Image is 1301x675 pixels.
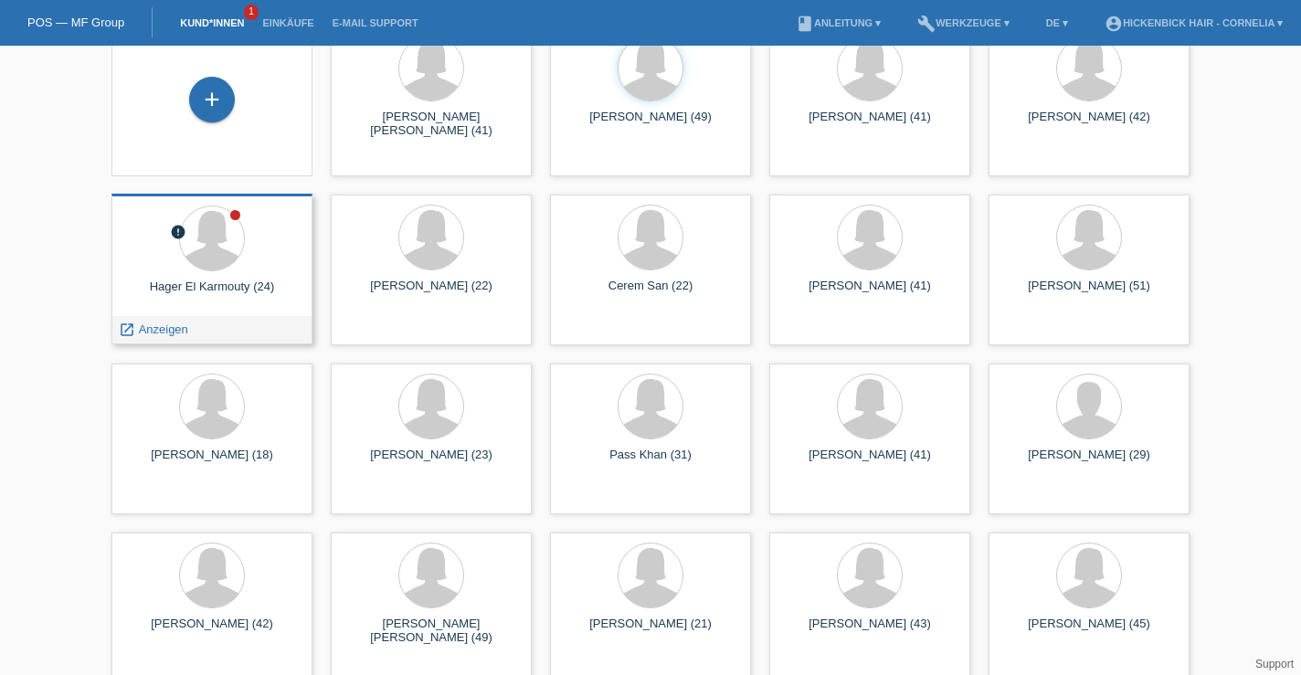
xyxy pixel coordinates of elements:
[171,17,253,28] a: Kund*innen
[917,15,936,33] i: build
[126,279,298,309] div: Hager El Karmouty (24)
[784,448,956,477] div: [PERSON_NAME] (41)
[565,617,736,646] div: [PERSON_NAME] (21)
[345,617,517,646] div: [PERSON_NAME] [PERSON_NAME] (49)
[908,17,1019,28] a: buildWerkzeuge ▾
[323,17,428,28] a: E-Mail Support
[1037,17,1077,28] a: DE ▾
[1095,17,1292,28] a: account_circleHickenbick Hair - Cornelia ▾
[1003,617,1175,646] div: [PERSON_NAME] (45)
[784,617,956,646] div: [PERSON_NAME] (43)
[27,16,124,29] a: POS — MF Group
[565,110,736,139] div: [PERSON_NAME] (49)
[345,448,517,477] div: [PERSON_NAME] (23)
[126,448,298,477] div: [PERSON_NAME] (18)
[1003,279,1175,308] div: [PERSON_NAME] (51)
[170,224,186,243] div: Unbestätigt, in Bearbeitung
[119,322,135,338] i: launch
[784,279,956,308] div: [PERSON_NAME] (41)
[1003,448,1175,477] div: [PERSON_NAME] (29)
[345,110,517,139] div: [PERSON_NAME] [PERSON_NAME] (41)
[784,110,956,139] div: [PERSON_NAME] (41)
[1255,658,1294,670] a: Support
[1105,15,1123,33] i: account_circle
[345,279,517,308] div: [PERSON_NAME] (22)
[119,322,188,336] a: launch Anzeigen
[565,448,736,477] div: Pass Khan (31)
[787,17,890,28] a: bookAnleitung ▾
[244,5,259,20] span: 1
[565,279,736,308] div: Cerem San (22)
[170,224,186,240] i: error
[126,617,298,646] div: [PERSON_NAME] (42)
[796,15,814,33] i: book
[139,322,188,336] span: Anzeigen
[190,84,234,115] div: Kund*in hinzufügen
[253,17,323,28] a: Einkäufe
[1003,110,1175,139] div: [PERSON_NAME] (42)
